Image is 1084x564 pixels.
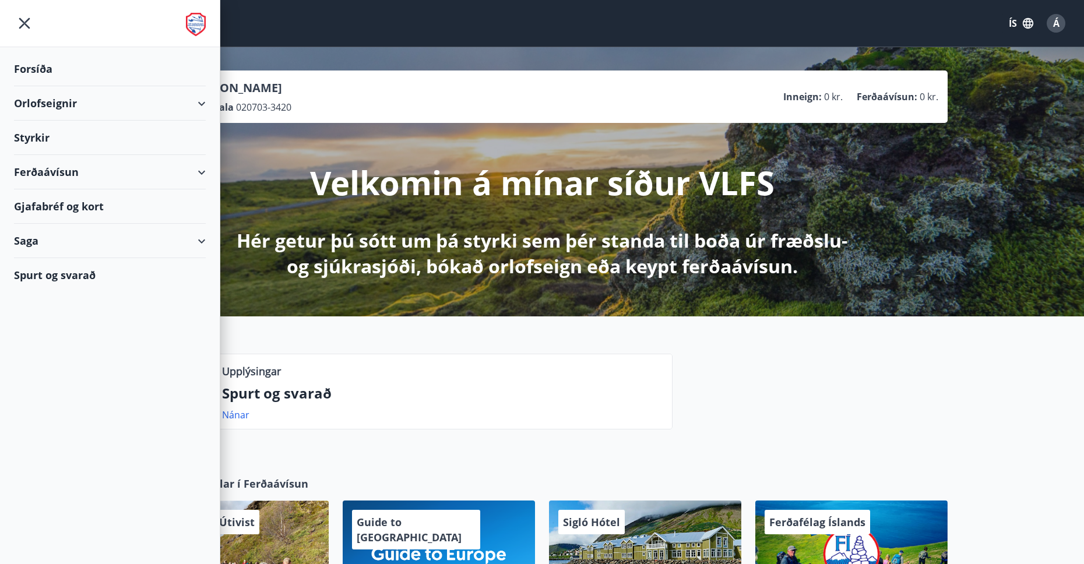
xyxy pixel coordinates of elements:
[222,383,663,403] p: Spurt og svarað
[222,408,249,421] a: Nánar
[563,515,620,529] span: Sigló Hótel
[920,90,938,103] span: 0 kr.
[14,224,206,258] div: Saga
[783,90,822,103] p: Inneign :
[236,101,291,114] span: 020703-3420
[14,86,206,121] div: Orlofseignir
[1053,17,1060,30] span: Á
[769,515,865,529] span: Ferðafélag Íslands
[1042,9,1070,37] button: Á
[1002,13,1040,34] button: ÍS
[14,121,206,155] div: Styrkir
[14,13,35,34] button: menu
[310,160,775,205] p: Velkomin á mínar síður VLFS
[188,80,291,96] p: [PERSON_NAME]
[14,155,206,189] div: Ferðaávísun
[150,476,308,491] span: Samstarfsaðilar í Ferðaávísun
[222,364,281,379] p: Upplýsingar
[824,90,843,103] span: 0 kr.
[857,90,917,103] p: Ferðaávísun :
[357,515,462,544] span: Guide to [GEOGRAPHIC_DATA]
[186,13,206,36] img: union_logo
[14,189,206,224] div: Gjafabréf og kort
[14,258,206,292] div: Spurt og svarað
[234,228,850,279] p: Hér getur þú sótt um þá styrki sem þér standa til boða úr fræðslu- og sjúkrasjóði, bókað orlofsei...
[14,52,206,86] div: Forsíða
